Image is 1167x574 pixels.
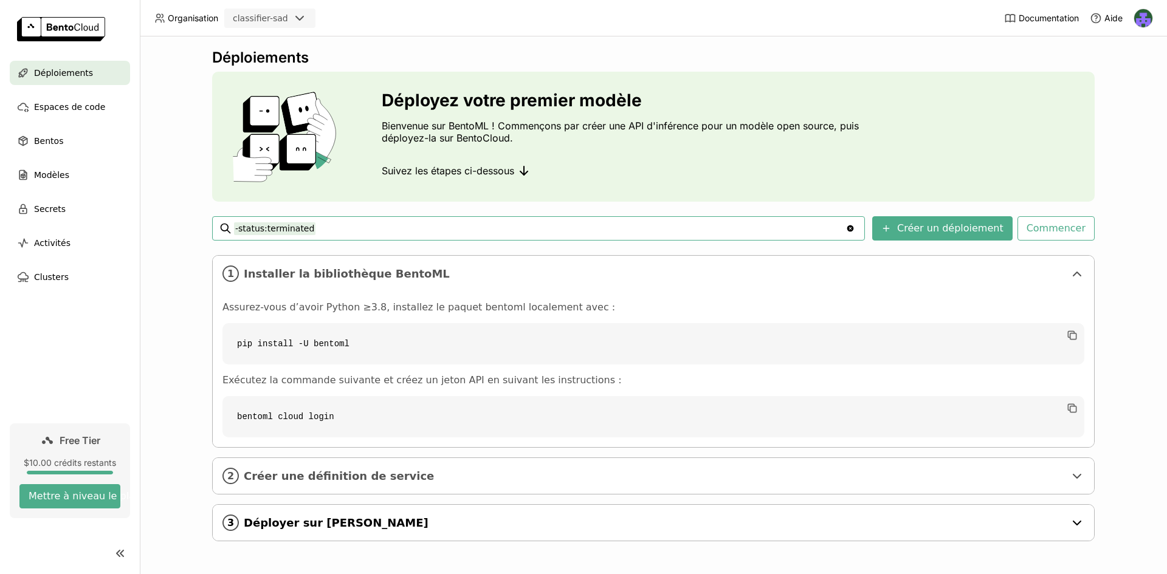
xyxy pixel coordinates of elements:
[1134,9,1152,27] img: Pierre Legeay
[34,168,69,182] span: Modèles
[244,470,1065,483] span: Créer une définition de service
[234,219,845,238] input: Rechercher
[222,396,1084,437] code: bentoml cloud login
[10,231,130,255] a: Activités
[872,216,1013,241] button: Créer un déploiement
[1019,13,1079,24] span: Documentation
[10,423,130,518] a: Free Tier$10.00 crédits restantsMettre à niveau le plan
[34,236,71,250] span: Activités
[34,270,69,284] span: Clusters
[19,457,120,468] div: $10.00 crédits restants
[222,301,1084,313] p: Assurez-vous d’avoir Python ≥3.8, installez le paquet bentoml localement avec :
[222,91,353,182] img: cover onboarding
[845,224,855,233] svg: Clear value
[60,434,100,446] span: Free Tier
[244,267,1065,281] span: Installer la bibliothèque BentoML
[10,163,130,187] a: Modèles
[222,468,239,484] i: 2
[34,100,105,114] span: Espaces de code
[222,323,1084,364] code: pip install -U bentoml
[244,516,1065,530] span: Déployer sur [PERSON_NAME]
[233,12,288,24] div: classifier-sad
[19,484,120,508] button: Mettre à niveau le plan
[1017,216,1095,241] button: Commencer
[213,458,1094,494] div: 2Créer une définition de service
[34,134,63,148] span: Bentos
[212,49,1095,67] div: Déploiements
[34,66,93,80] span: Déploiements
[382,91,862,110] h3: Déployez votre premier modèle
[1104,13,1123,24] span: Aide
[17,17,105,41] img: logo
[1090,12,1123,24] div: Aide
[10,265,130,289] a: Clusters
[222,265,239,282] i: 1
[34,202,66,216] span: Secrets
[382,120,862,144] p: Bienvenue sur BentoML ! Commençons par créer une API d'inférence pour un modèle open source, puis...
[222,374,1084,386] p: Exécutez la commande suivante et créez un jeton API en suivant les instructions :
[10,95,130,119] a: Espaces de code
[289,13,291,25] input: Selected classifier-sad.
[1004,12,1079,24] a: Documentation
[10,61,130,85] a: Déploiements
[213,505,1094,541] div: 3Déployer sur [PERSON_NAME]
[213,256,1094,292] div: 1Installer la bibliothèque BentoML
[222,514,239,531] i: 3
[168,13,218,24] span: Organisation
[10,197,130,221] a: Secrets
[10,129,130,153] a: Bentos
[382,165,514,177] span: Suivez les étapes ci-dessous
